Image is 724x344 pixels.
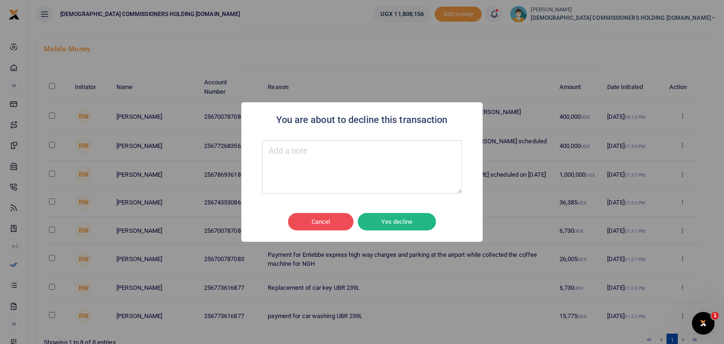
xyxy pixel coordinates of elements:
iframe: Intercom live chat [692,312,715,335]
span: 1 [711,312,719,319]
button: Cancel [288,213,354,231]
textarea: Type your message here [262,140,462,194]
button: Yes decline [358,213,436,231]
h2: You are about to decline this transaction [276,112,447,128]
